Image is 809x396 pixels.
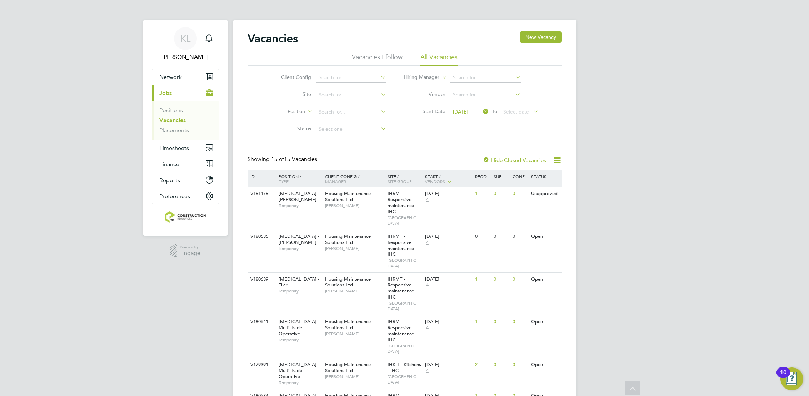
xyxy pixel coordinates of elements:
span: Network [159,74,182,80]
label: Status [270,125,311,132]
div: 0 [492,230,510,243]
div: Unapproved [529,187,560,200]
label: Client Config [270,74,311,80]
div: ID [249,170,274,182]
span: KL [180,34,190,43]
span: Select date [503,109,529,115]
div: 10 [780,372,786,382]
div: 0 [511,273,529,286]
span: Manager [325,179,346,184]
button: Preferences [152,188,219,204]
span: Timesheets [159,145,189,151]
span: Temporary [279,203,321,209]
span: [MEDICAL_DATA] - [PERSON_NAME] [279,233,319,245]
span: Powered by [180,244,200,250]
button: Open Resource Center, 10 new notifications [780,367,803,390]
label: Position [264,108,305,115]
span: [GEOGRAPHIC_DATA] [388,257,421,269]
span: Housing Maintenance Solutions Ltd [325,319,371,331]
span: Preferences [159,193,190,200]
div: 0 [511,358,529,371]
div: [DATE] [425,319,471,325]
div: 1 [473,187,492,200]
span: Housing Maintenance Solutions Ltd [325,233,371,245]
div: Start / [423,170,473,188]
span: Temporary [279,337,321,343]
span: Kate Lomax [152,53,219,61]
span: 4 [425,325,430,331]
button: Network [152,69,219,85]
input: Search for... [316,73,386,83]
div: 0 [473,230,492,243]
div: Site / [386,170,423,187]
span: Vendors [425,179,445,184]
div: V180639 [249,273,274,286]
li: Vacancies I follow [352,53,403,66]
label: Hide Closed Vacancies [483,157,546,164]
span: Site Group [388,179,412,184]
span: Type [279,179,289,184]
span: IHRMT - Responsive maintenance - IHC [388,276,417,300]
span: [GEOGRAPHIC_DATA] [388,215,421,226]
span: IHKIT - Kitchens - IHC [388,361,421,374]
button: Finance [152,156,219,172]
div: Open [529,230,560,243]
span: IHRMT - Responsive maintenance - IHC [388,319,417,343]
input: Search for... [450,90,521,100]
span: Temporary [279,380,321,386]
span: Finance [159,161,179,167]
div: 2 [473,358,492,371]
div: [DATE] [425,191,471,197]
div: 1 [473,315,492,329]
span: IHRMT - Responsive maintenance - IHC [388,190,417,215]
input: Search for... [316,90,386,100]
input: Select one [316,124,386,134]
span: [MEDICAL_DATA] - Tiler [279,276,319,288]
div: Client Config / [323,170,386,187]
div: [DATE] [425,234,471,240]
a: Go to home page [152,211,219,223]
div: [DATE] [425,276,471,282]
div: Showing [248,156,319,163]
a: Vacancies [159,117,186,124]
div: 0 [511,187,529,200]
span: To [490,107,499,116]
a: Positions [159,107,183,114]
span: Housing Maintenance Solutions Ltd [325,190,371,202]
span: [GEOGRAPHIC_DATA] [388,343,421,354]
span: [PERSON_NAME] [325,331,384,337]
span: [MEDICAL_DATA] - Multi Trade Operative [279,361,319,380]
span: Temporary [279,246,321,251]
div: 0 [492,187,510,200]
span: 4 [425,197,430,203]
button: New Vacancy [520,31,562,43]
div: V179391 [249,358,274,371]
span: Temporary [279,288,321,294]
span: [PERSON_NAME] [325,203,384,209]
div: [DATE] [425,362,471,368]
button: Reports [152,172,219,188]
span: Housing Maintenance Solutions Ltd [325,361,371,374]
input: Search for... [450,73,521,83]
div: 0 [492,358,510,371]
label: Site [270,91,311,97]
div: V180636 [249,230,274,243]
span: [PERSON_NAME] [325,374,384,380]
span: 4 [425,282,430,288]
label: Vendor [404,91,445,97]
div: Open [529,315,560,329]
div: Position / [273,170,323,187]
div: 0 [492,315,510,329]
div: Jobs [152,101,219,140]
a: Placements [159,127,189,134]
li: All Vacancies [420,53,458,66]
div: 1 [473,273,492,286]
h2: Vacancies [248,31,298,46]
span: 15 of [271,156,284,163]
a: KL[PERSON_NAME] [152,27,219,61]
img: construction-resources-logo-retina.png [165,211,206,223]
span: 4 [425,368,430,374]
nav: Main navigation [143,20,228,236]
div: 0 [511,315,529,329]
div: Reqd [473,170,492,182]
